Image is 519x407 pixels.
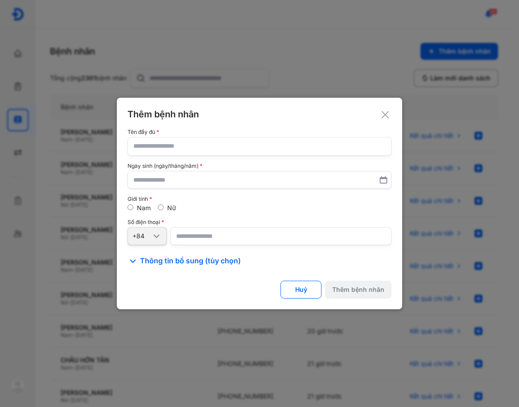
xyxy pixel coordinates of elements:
button: Huỷ [280,281,321,299]
div: +84 [132,232,151,240]
div: Tên đầy đủ [128,129,391,135]
div: Giới tính [128,196,391,202]
label: Nữ [167,204,176,212]
div: Thêm bệnh nhân [128,108,391,120]
div: Ngày sinh (ngày/tháng/năm) [128,163,391,169]
label: Nam [137,204,151,212]
button: Thêm bệnh nhân [325,281,391,299]
div: Thêm bệnh nhân [332,286,384,294]
span: Thông tin bổ sung (tùy chọn) [140,256,241,266]
div: Số điện thoại [128,219,391,225]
